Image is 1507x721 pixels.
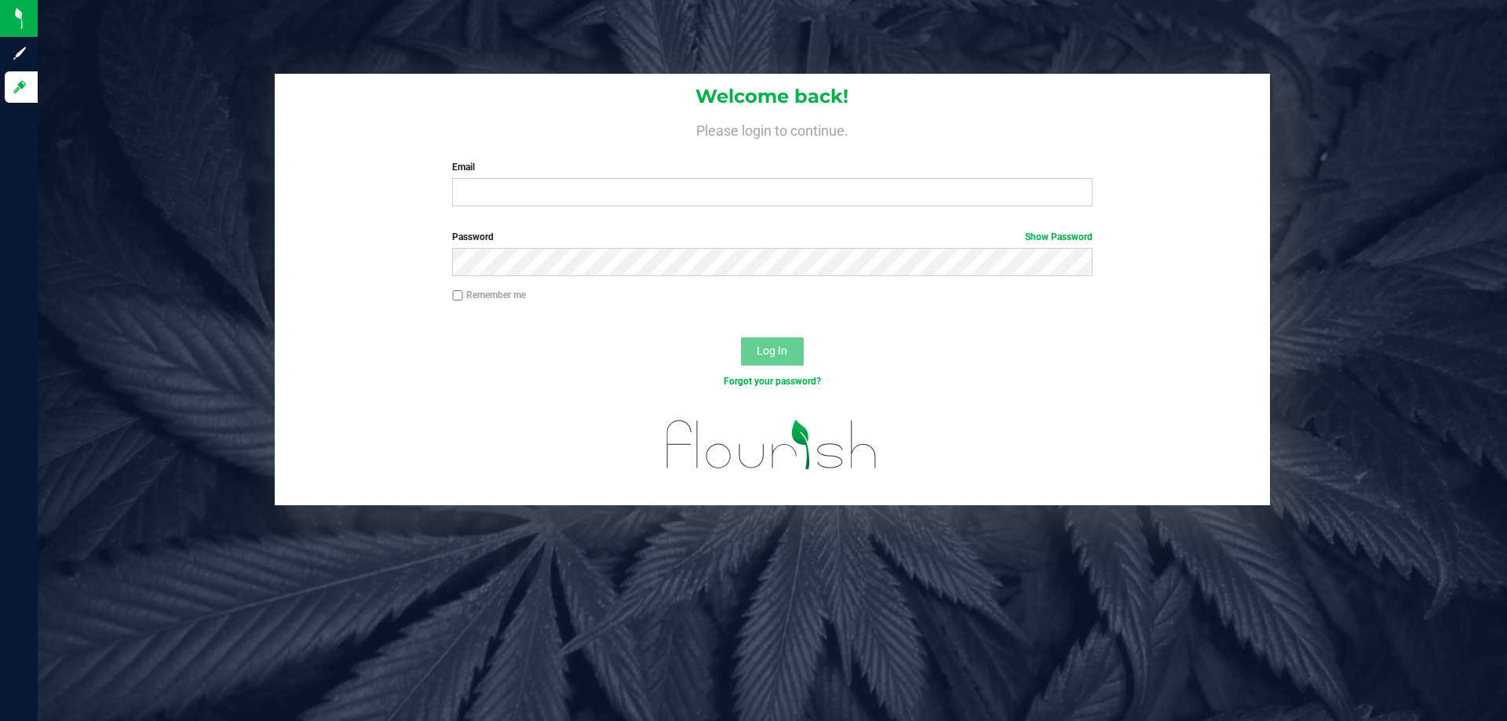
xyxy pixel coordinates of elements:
[275,119,1270,138] h4: Please login to continue.
[275,86,1270,107] h1: Welcome back!
[1025,231,1093,242] a: Show Password
[757,344,787,357] span: Log In
[452,290,463,301] input: Remember me
[741,337,804,366] button: Log In
[648,405,896,485] img: flourish_logo.svg
[452,160,1092,174] label: Email
[452,231,494,242] span: Password
[12,79,27,95] inline-svg: Log in
[452,288,526,302] label: Remember me
[724,376,821,387] a: Forgot your password?
[12,46,27,61] inline-svg: Sign up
